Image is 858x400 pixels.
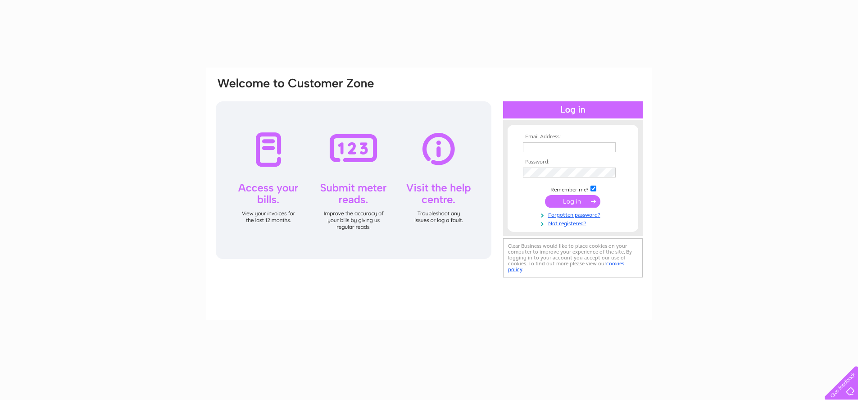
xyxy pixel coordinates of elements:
input: Submit [545,195,600,208]
a: cookies policy [508,260,624,273]
td: Remember me? [521,184,625,193]
th: Email Address: [521,134,625,140]
a: Forgotten password? [523,210,625,218]
a: Not registered? [523,218,625,227]
div: Clear Business would like to place cookies on your computer to improve your experience of the sit... [503,238,643,277]
th: Password: [521,159,625,165]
